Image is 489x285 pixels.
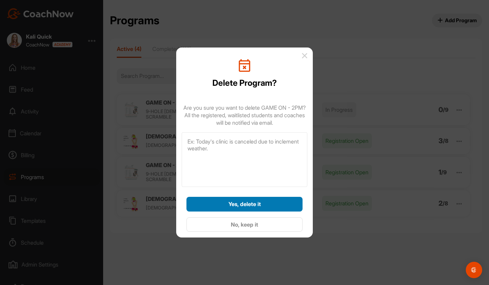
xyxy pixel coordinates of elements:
[212,78,277,88] p: Delete Program?
[228,201,261,207] span: Yes, delete it
[466,262,482,278] div: Open Intercom Messenger
[186,217,303,232] button: No, keep it
[302,53,307,58] img: envelope
[231,221,258,228] span: No, keep it
[176,104,313,127] p: Are you sure you want to delete GAME ON - 2PM? All the registered, waitlisted students and coache...
[238,58,251,72] img: svg+xml;base64,PHN2ZyB3aWR0aD0iNDAiIGhlaWdodD0iNDEiIHZpZXdCb3g9IjAgMCA0MCA0MSIgZmlsbD0ibm9uZSIgeG...
[186,197,303,212] button: Yes, delete it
